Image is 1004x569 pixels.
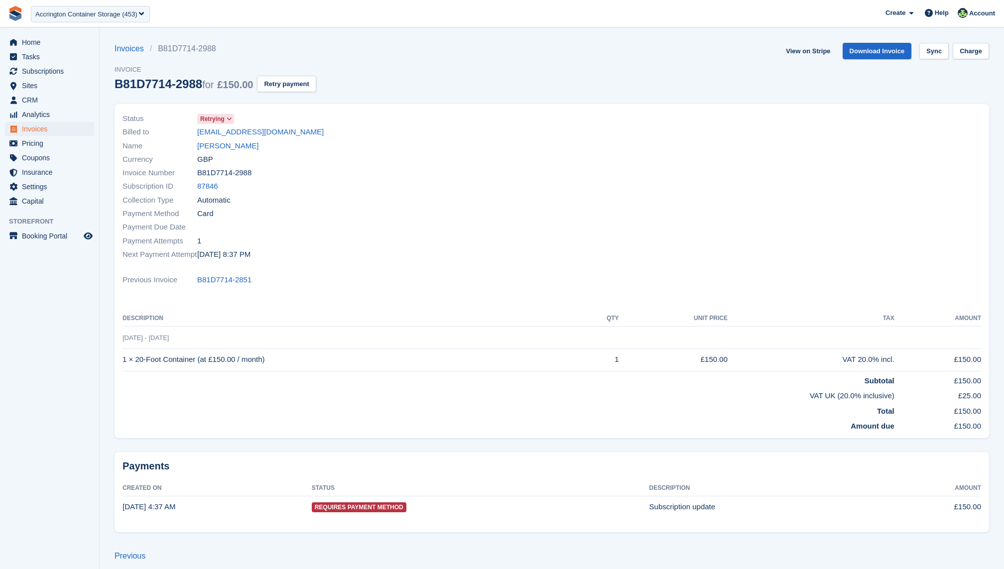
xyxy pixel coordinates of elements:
[5,151,94,165] a: menu
[22,50,82,64] span: Tasks
[22,35,82,49] span: Home
[82,230,94,242] a: Preview store
[877,407,894,415] strong: Total
[202,79,214,90] span: for
[123,235,197,247] span: Payment Attempts
[197,208,214,220] span: Card
[894,311,981,327] th: Amount
[123,502,175,511] time: 2025-10-01 03:37:44 UTC
[9,217,99,227] span: Storefront
[197,235,201,247] span: 1
[123,249,197,260] span: Next Payment Attempt
[257,76,316,92] button: Retry payment
[894,348,981,371] td: £150.00
[123,348,579,371] td: 1 × 20-Foot Container (at £150.00 / month)
[619,348,728,371] td: £150.00
[22,165,82,179] span: Insurance
[123,113,197,124] span: Status
[115,43,316,55] nav: breadcrumbs
[5,108,94,121] a: menu
[885,8,905,18] span: Create
[22,151,82,165] span: Coupons
[123,195,197,206] span: Collection Type
[22,136,82,150] span: Pricing
[115,43,150,55] a: Invoices
[123,480,312,496] th: Created On
[123,167,197,179] span: Invoice Number
[22,64,82,78] span: Subscriptions
[115,552,145,560] a: Previous
[312,502,406,512] span: Requires Payment Method
[5,165,94,179] a: menu
[123,334,169,341] span: [DATE] - [DATE]
[123,208,197,220] span: Payment Method
[5,180,94,194] a: menu
[123,222,197,233] span: Payment Due Date
[5,93,94,107] a: menu
[123,140,197,152] span: Name
[728,311,894,327] th: Tax
[217,79,253,90] span: £150.00
[123,386,894,402] td: VAT UK (20.0% inclusive)
[5,79,94,93] a: menu
[8,6,23,21] img: stora-icon-8386f47178a22dfd0bd8f6a31ec36ba5ce8667c1dd55bd0f319d3a0aa187defe.svg
[935,8,949,18] span: Help
[5,122,94,136] a: menu
[22,122,82,136] span: Invoices
[115,65,316,75] span: Invoice
[197,126,324,138] a: [EMAIL_ADDRESS][DOMAIN_NAME]
[953,43,989,59] a: Charge
[197,113,234,124] a: Retrying
[22,93,82,107] span: CRM
[5,136,94,150] a: menu
[969,8,995,18] span: Account
[885,496,982,518] td: £150.00
[22,229,82,243] span: Booking Portal
[197,167,251,179] span: B81D7714-2988
[619,311,728,327] th: Unit Price
[22,79,82,93] span: Sites
[865,376,894,385] strong: Subtotal
[35,9,137,19] div: Accrington Container Storage (453)
[894,371,981,386] td: £150.00
[5,229,94,243] a: menu
[894,417,981,432] td: £150.00
[123,154,197,165] span: Currency
[22,180,82,194] span: Settings
[649,480,885,496] th: Description
[894,386,981,402] td: £25.00
[885,480,982,496] th: Amount
[200,114,225,123] span: Retrying
[197,154,213,165] span: GBP
[197,140,258,152] a: [PERSON_NAME]
[919,43,949,59] a: Sync
[123,181,197,192] span: Subscription ID
[649,496,885,518] td: Subscription update
[197,181,218,192] a: 87846
[843,43,912,59] a: Download Invoice
[312,480,649,496] th: Status
[958,8,968,18] img: Yaw Boakye
[123,126,197,138] span: Billed to
[197,249,251,260] time: 2025-10-07 19:37:47 UTC
[197,274,251,286] a: B81D7714-2851
[22,108,82,121] span: Analytics
[579,348,619,371] td: 1
[197,195,231,206] span: Automatic
[5,50,94,64] a: menu
[851,422,894,430] strong: Amount due
[728,354,894,365] div: VAT 20.0% incl.
[123,460,981,472] h2: Payments
[123,311,579,327] th: Description
[894,402,981,417] td: £150.00
[123,274,197,286] span: Previous Invoice
[5,64,94,78] a: menu
[115,77,253,91] div: B81D7714-2988
[782,43,834,59] a: View on Stripe
[5,35,94,49] a: menu
[22,194,82,208] span: Capital
[579,311,619,327] th: QTY
[5,194,94,208] a: menu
